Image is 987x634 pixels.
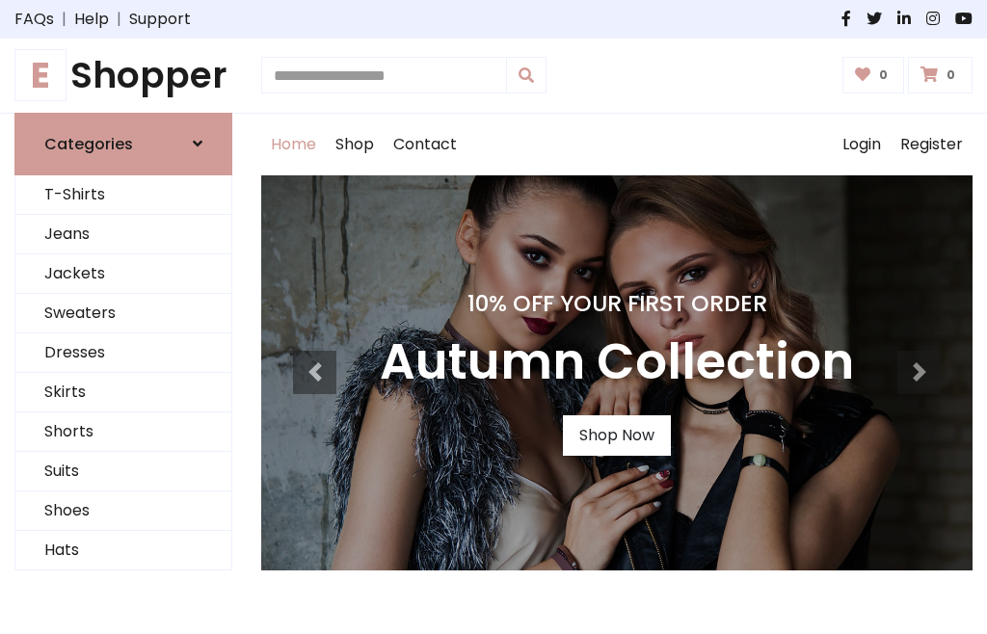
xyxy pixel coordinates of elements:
a: Skirts [15,373,231,412]
a: T-Shirts [15,175,231,215]
h6: Categories [44,135,133,153]
a: Shorts [15,412,231,452]
a: FAQs [14,8,54,31]
a: Home [261,114,326,175]
a: Sweaters [15,294,231,333]
span: 0 [874,66,893,84]
a: Register [891,114,973,175]
a: Dresses [15,333,231,373]
a: Help [74,8,109,31]
h1: Shopper [14,54,232,97]
a: Suits [15,452,231,491]
a: Shop Now [563,415,671,456]
span: | [54,8,74,31]
a: Jackets [15,254,231,294]
a: Contact [384,114,467,175]
h3: Autumn Collection [380,332,854,392]
span: 0 [942,66,960,84]
a: Login [833,114,891,175]
span: | [109,8,129,31]
span: E [14,49,67,101]
h4: 10% Off Your First Order [380,290,854,317]
a: Shoes [15,491,231,531]
a: Support [129,8,191,31]
a: Hats [15,531,231,570]
a: Jeans [15,215,231,254]
a: Categories [14,113,232,175]
a: EShopper [14,54,232,97]
a: 0 [842,57,905,93]
a: 0 [908,57,973,93]
a: Shop [326,114,384,175]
